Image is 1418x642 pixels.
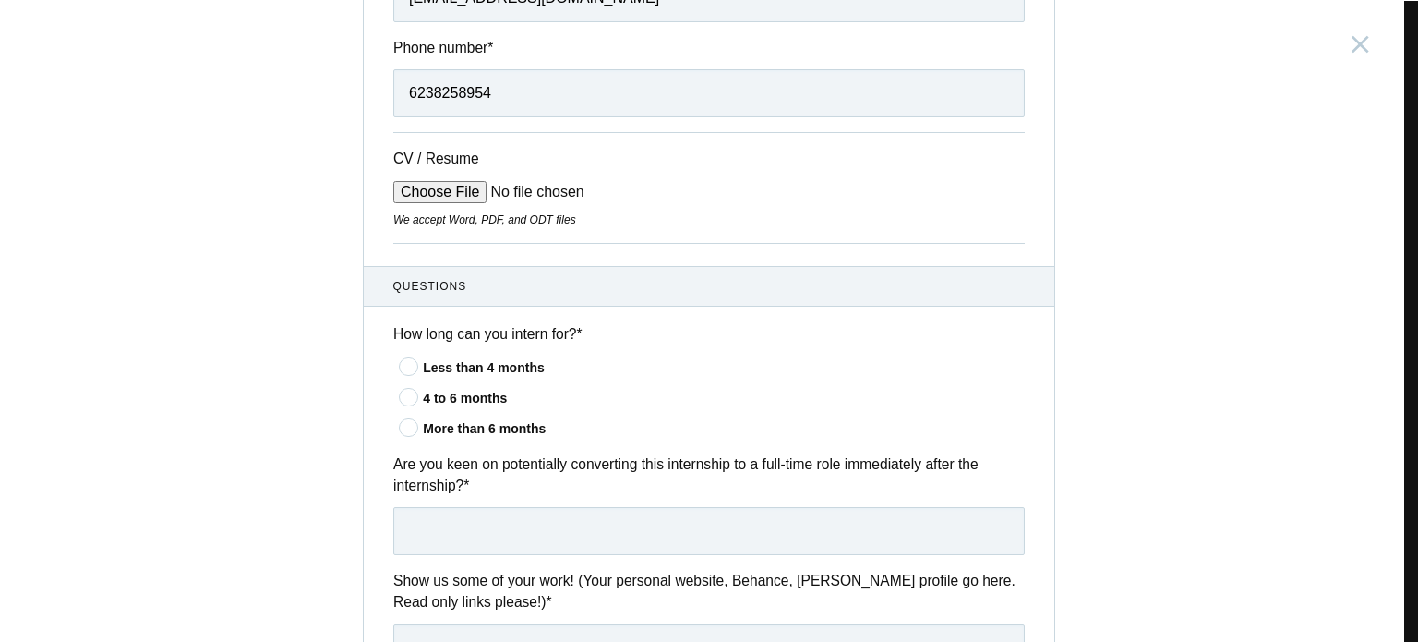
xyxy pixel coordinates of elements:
[423,358,1025,378] div: Less than 4 months
[393,37,1025,58] label: Phone number
[423,419,1025,439] div: More than 6 months
[393,323,1025,345] label: How long can you intern for?
[393,278,1026,295] span: Questions
[393,570,1025,613] label: Show us some of your work! (Your personal website, Behance, [PERSON_NAME] profile go here. Read o...
[393,148,532,169] label: CV / Resume
[393,454,1025,497] label: Are you keen on potentially converting this internship to a full-time role immediately after the ...
[393,212,1025,228] div: We accept Word, PDF, and ODT files
[423,389,1025,408] div: 4 to 6 months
